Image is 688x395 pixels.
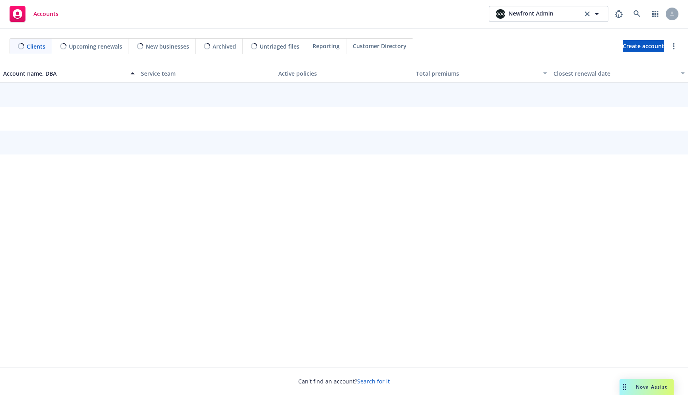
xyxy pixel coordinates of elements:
a: Switch app [647,6,663,22]
span: Untriaged files [260,42,299,51]
span: Accounts [33,11,59,17]
a: Search [629,6,645,22]
button: Nova Assist [620,379,674,395]
span: Archived [213,42,236,51]
button: Total premiums [413,64,551,83]
span: Can't find an account? [298,377,390,385]
div: Closest renewal date [553,69,676,78]
div: Drag to move [620,379,629,395]
span: Reporting [313,42,340,50]
div: Total premiums [416,69,539,78]
a: clear selection [582,9,592,19]
a: Search for it [357,377,390,385]
span: Create account [623,39,664,54]
span: Clients [27,42,45,51]
div: Service team [141,69,272,78]
span: Upcoming renewals [69,42,122,51]
a: more [669,41,678,51]
span: Customer Directory [353,42,407,50]
span: Newfront Admin [508,9,553,19]
div: Active policies [278,69,410,78]
span: Nova Assist [636,383,667,390]
button: Active policies [275,64,413,83]
a: Report a Bug [611,6,627,22]
button: Closest renewal date [550,64,688,83]
span: New businesses [146,42,189,51]
img: photo [496,9,505,19]
a: Accounts [6,3,62,25]
button: photoNewfront Adminclear selection [489,6,608,22]
a: Create account [623,40,664,52]
div: Account name, DBA [3,69,126,78]
button: Service team [138,64,276,83]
